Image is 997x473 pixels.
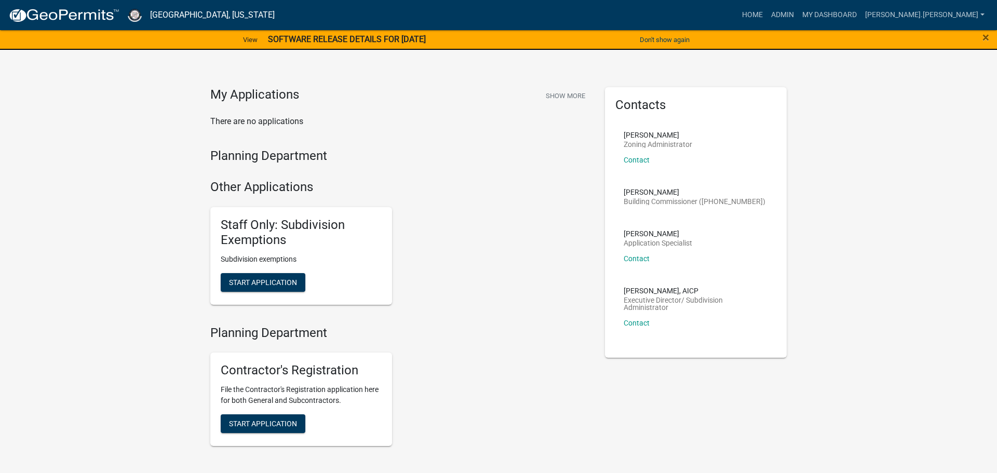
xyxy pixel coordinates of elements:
[982,31,989,44] button: Close
[624,188,765,196] p: [PERSON_NAME]
[210,87,299,103] h4: My Applications
[150,6,275,24] a: [GEOGRAPHIC_DATA], [US_STATE]
[221,254,382,265] p: Subdivision exemptions
[624,131,692,139] p: [PERSON_NAME]
[624,319,650,327] a: Contact
[861,5,989,25] a: [PERSON_NAME].[PERSON_NAME]
[636,31,694,48] button: Don't show again
[982,30,989,45] span: ×
[210,148,589,164] h4: Planning Department
[624,239,692,247] p: Application Specialist
[210,180,589,313] wm-workflow-list-section: Other Applications
[798,5,861,25] a: My Dashboard
[210,115,589,128] p: There are no applications
[624,296,768,311] p: Executive Director/ Subdivision Administrator
[229,278,297,286] span: Start Application
[615,98,776,113] h5: Contacts
[624,287,768,294] p: [PERSON_NAME], AICP
[268,34,426,44] strong: SOFTWARE RELEASE DETAILS FOR [DATE]
[229,420,297,428] span: Start Application
[210,180,589,195] h4: Other Applications
[221,384,382,406] p: File the Contractor's Registration application here for both General and Subcontractors.
[624,230,692,237] p: [PERSON_NAME]
[624,254,650,263] a: Contact
[239,31,262,48] a: View
[210,326,589,341] h4: Planning Department
[624,198,765,205] p: Building Commissioner ([PHONE_NUMBER])
[767,5,798,25] a: Admin
[128,8,142,22] img: Cass County, Indiana
[221,363,382,378] h5: Contractor's Registration
[542,87,589,104] button: Show More
[221,218,382,248] h5: Staff Only: Subdivision Exemptions
[624,156,650,164] a: Contact
[624,141,692,148] p: Zoning Administrator
[221,273,305,292] button: Start Application
[738,5,767,25] a: Home
[221,414,305,433] button: Start Application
